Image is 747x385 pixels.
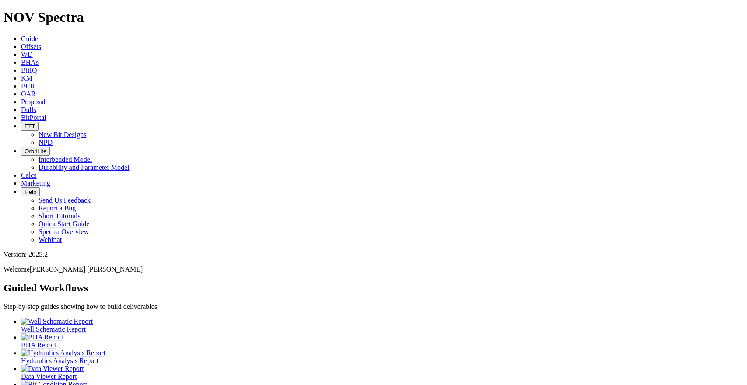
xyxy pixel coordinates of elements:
[25,123,35,129] span: FTT
[4,9,743,25] h1: NOV Spectra
[21,318,93,325] img: Well Schematic Report
[39,220,89,227] a: Quick Start Guide
[21,357,98,364] span: Hydraulics Analysis Report
[21,122,39,131] button: FTT
[21,90,36,98] a: OAR
[25,189,36,195] span: Help
[21,66,37,74] a: BitIQ
[21,187,40,196] button: Help
[39,228,89,235] a: Spectra Overview
[21,365,743,380] a: Data Viewer Report Data Viewer Report
[21,349,743,364] a: Hydraulics Analysis Report Hydraulics Analysis Report
[21,333,63,341] img: BHA Report
[21,373,77,380] span: Data Viewer Report
[39,236,62,243] a: Webinar
[21,114,46,121] a: BitPortal
[21,333,743,349] a: BHA Report BHA Report
[21,349,105,357] img: Hydraulics Analysis Report
[21,341,56,349] span: BHA Report
[21,365,84,373] img: Data Viewer Report
[21,51,33,58] a: WD
[21,325,86,333] span: Well Schematic Report
[39,156,92,163] a: Interbedded Model
[21,59,39,66] a: BHAs
[39,131,86,138] a: New Bit Designs
[21,147,50,156] button: OrbitLite
[39,204,76,212] a: Report a Bug
[30,266,143,273] span: [PERSON_NAME] [PERSON_NAME]
[21,82,35,90] a: BCR
[4,303,743,311] p: Step-by-step guides showing how to build deliverables
[21,43,41,50] a: Offsets
[21,35,38,42] a: Guide
[4,266,743,273] p: Welcome
[21,179,50,187] a: Marketing
[4,251,743,259] div: Version: 2025.2
[21,74,32,82] a: KM
[21,318,743,333] a: Well Schematic Report Well Schematic Report
[21,98,46,105] a: Proposal
[39,196,91,204] a: Send Us Feedback
[4,282,743,294] h2: Guided Workflows
[39,139,53,146] a: NPD
[21,171,37,179] a: Calcs
[39,164,130,171] a: Durability and Parameter Model
[39,212,81,220] a: Short Tutorials
[25,148,46,154] span: OrbitLite
[21,106,36,113] a: Dulls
